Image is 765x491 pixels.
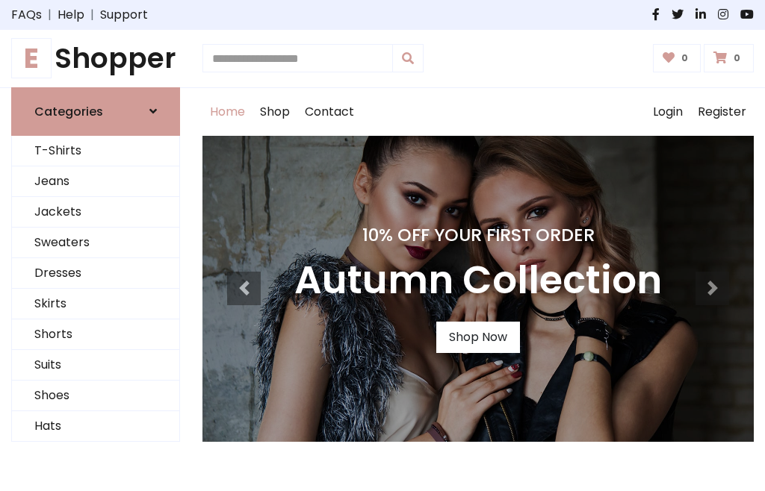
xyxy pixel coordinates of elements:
a: FAQs [11,6,42,24]
span: | [84,6,100,24]
a: Shoes [12,381,179,411]
a: Hats [12,411,179,442]
h1: Shopper [11,42,180,75]
a: 0 [704,44,754,72]
a: Home [202,88,253,136]
span: | [42,6,58,24]
a: T-Shirts [12,136,179,166]
a: Suits [12,350,179,381]
span: 0 [730,51,744,65]
a: Categories [11,87,180,136]
a: Login [645,88,690,136]
a: 0 [653,44,701,72]
a: Jackets [12,197,179,228]
a: Shop Now [436,322,520,353]
h4: 10% Off Your First Order [294,225,662,245]
a: Register [690,88,754,136]
a: Support [100,6,148,24]
a: Shop [253,88,297,136]
a: Skirts [12,289,179,319]
a: Dresses [12,258,179,289]
a: EShopper [11,42,180,75]
span: E [11,38,52,78]
h3: Autumn Collection [294,257,662,304]
a: Sweaters [12,228,179,258]
a: Contact [297,88,362,136]
a: Shorts [12,319,179,350]
a: Help [58,6,84,24]
span: 0 [678,51,692,65]
a: Jeans [12,166,179,197]
h6: Categories [34,104,103,119]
